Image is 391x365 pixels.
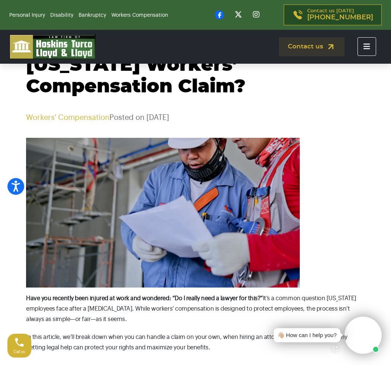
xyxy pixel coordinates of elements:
[26,334,347,350] span: In this article, we’ll break down when you can handle a claim on your own, when hiring an attorne...
[277,331,337,340] div: 👋🏼 How can I help you?
[26,114,109,121] a: Workers' Compensation
[307,9,373,21] p: Contact us [DATE]
[279,37,344,56] a: Contact us
[111,13,168,18] a: Workers Compensation
[79,13,106,18] a: Bankruptcy
[26,33,365,98] h1: Do I Need a Lawyer for My [US_STATE] Workers’ Compensation Claim?
[26,295,263,301] span: Have you recently been injured at work and wondered: “Do I really need a lawyer for this?”
[357,37,376,56] button: Toggle navigation
[9,13,45,18] a: Personal Injury
[307,14,373,21] span: [PHONE_NUMBER]
[26,112,365,123] p: Posted on [DATE]
[26,295,356,322] span: It’s a common question [US_STATE] employees face after a [MEDICAL_DATA]. While workers’ compensat...
[327,341,343,356] a: Open chat
[284,4,382,25] a: Contact us [DATE][PHONE_NUMBER]
[14,350,25,354] span: Call us
[50,13,73,18] a: Disability
[9,34,96,59] img: logo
